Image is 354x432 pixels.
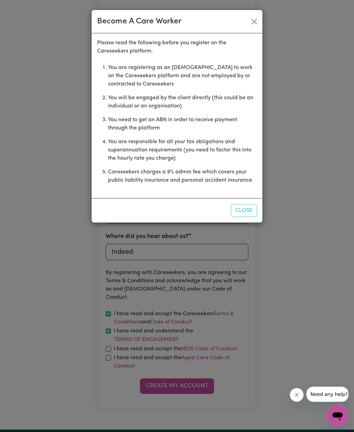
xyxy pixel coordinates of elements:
[108,61,257,91] li: You are registering as an [DEMOGRAPHIC_DATA] to work on the Careseekers platform and are not empl...
[97,39,257,55] p: Please read the following before you register on the Careseekers platform.
[108,91,257,113] li: You will be engaged by the client directly (this could be an individual or an organisation)
[108,165,257,187] li: Careseekers charges a 9% admin fee which covers your public liability insurance and personal acci...
[306,387,349,402] iframe: Message from company
[249,16,260,27] button: Close
[327,405,349,427] iframe: Button to launch messaging window
[231,204,257,217] button: Close
[97,15,181,27] div: Become A Care Worker
[108,113,257,135] li: You need to get an ABN in order to receive payment through the platform
[290,388,304,402] iframe: Close message
[108,135,257,165] li: You are responsible for all your tax obligations and superannuation requirements (you need to fac...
